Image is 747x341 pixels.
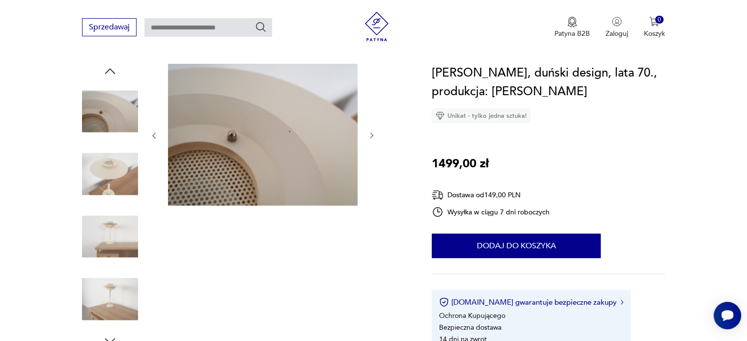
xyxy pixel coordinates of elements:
[439,297,449,307] img: Ikona certyfikatu
[655,16,664,24] div: 0
[644,29,665,38] p: Koszyk
[82,18,137,36] button: Sprzedawaj
[82,83,138,139] img: Zdjęcie produktu Lampa biurkowa, duński design, lata 70., produkcja: Dania
[82,146,138,202] img: Zdjęcie produktu Lampa biurkowa, duński design, lata 70., produkcja: Dania
[439,297,623,307] button: [DOMAIN_NAME] gwarantuje bezpieczne zakupy
[606,29,628,38] p: Zaloguj
[554,17,590,38] a: Ikona medaluPatyna B2B
[82,271,138,327] img: Zdjęcie produktu Lampa biurkowa, duński design, lata 70., produkcja: Dania
[255,21,267,33] button: Szukaj
[612,17,622,26] img: Ikonka użytkownika
[554,29,590,38] p: Patyna B2B
[168,64,358,206] img: Zdjęcie produktu Lampa biurkowa, duński design, lata 70., produkcja: Dania
[432,189,550,201] div: Dostawa od 149,00 PLN
[439,311,505,320] li: Ochrona Kupującego
[714,302,741,329] iframe: Smartsupp widget button
[606,17,628,38] button: Zaloguj
[644,17,665,38] button: 0Koszyk
[436,111,444,120] img: Ikona diamentu
[567,17,577,27] img: Ikona medalu
[362,12,391,41] img: Patyna - sklep z meblami i dekoracjami vintage
[432,108,531,123] div: Unikat - tylko jedna sztuka!
[432,64,665,101] h1: [PERSON_NAME], duński design, lata 70., produkcja: [PERSON_NAME]
[432,206,550,218] div: Wysyłka w ciągu 7 dni roboczych
[432,155,489,173] p: 1499,00 zł
[621,300,624,305] img: Ikona strzałki w prawo
[432,234,601,258] button: Dodaj do koszyka
[82,209,138,264] img: Zdjęcie produktu Lampa biurkowa, duński design, lata 70., produkcja: Dania
[82,25,137,31] a: Sprzedawaj
[439,323,501,332] li: Bezpieczna dostawa
[432,189,443,201] img: Ikona dostawy
[554,17,590,38] button: Patyna B2B
[649,17,659,26] img: Ikona koszyka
